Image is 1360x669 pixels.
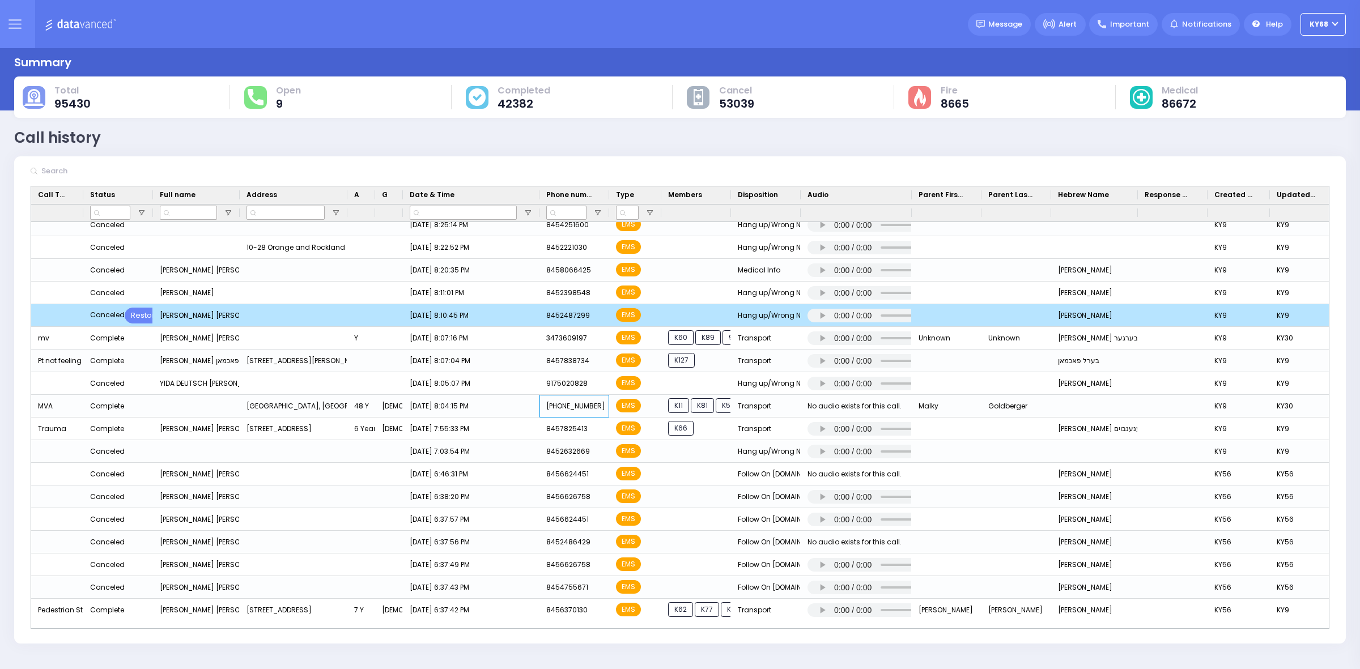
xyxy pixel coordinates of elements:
span: 95430 [54,98,91,109]
div: KY9 [1208,282,1270,304]
span: 8457838734 [546,356,589,365]
span: EMS [616,399,641,412]
div: Hang up/Wrong Number [731,282,801,304]
span: EMS [616,240,641,254]
div: [PERSON_NAME] [PERSON_NAME] [153,599,240,621]
div: Follow On [DOMAIN_NAME] [731,576,801,599]
span: 8452486429 [546,537,590,547]
span: 8458066425 [546,265,591,275]
div: [DATE] 6:37:56 PM [403,531,539,553]
span: K77 [695,602,719,617]
div: Follow On [DOMAIN_NAME] [731,508,801,531]
span: EMS [616,444,641,458]
div: KY9 [1270,599,1332,621]
button: Open Filter Menu [137,208,146,218]
div: [PERSON_NAME] [PERSON_NAME] [PERSON_NAME] [153,531,240,553]
div: [PERSON_NAME] [1051,304,1138,327]
div: Canceled [90,308,125,323]
span: EMS [616,489,641,503]
span: 8452632669 [546,446,590,456]
span: EMS [616,286,641,299]
div: Summary [14,54,71,71]
div: [PERSON_NAME] [1051,599,1138,621]
button: Open Filter Menu [593,208,602,218]
div: [DATE] 8:11:01 PM [403,282,539,304]
span: Hebrew Name [1058,190,1109,200]
input: Address Filter Input [246,206,325,220]
div: Call history [14,127,101,149]
div: KY9 [1208,417,1270,440]
span: Age [354,190,359,200]
div: KY9 [1208,327,1270,350]
div: [DATE] 6:37:57 PM [403,508,539,531]
span: K60 [668,330,694,345]
div: [PERSON_NAME] בערגער [1051,327,1138,350]
span: Open [276,85,301,96]
span: EMS [616,308,641,322]
div: Follow On [DOMAIN_NAME] [731,463,801,485]
div: Canceled [90,286,125,300]
div: [PERSON_NAME] [PERSON_NAME] [153,463,240,485]
span: EMS [616,353,641,367]
div: KY9 [1270,236,1332,259]
div: KY56 [1270,576,1332,599]
div: KY56 [1270,531,1332,553]
div: [PERSON_NAME] [1051,553,1138,576]
div: [DATE] 6:37:49 PM [403,553,539,576]
input: Full name Filter Input [160,206,217,220]
div: Medical Info [731,259,801,282]
div: [DATE] 8:07:16 PM [403,327,539,350]
span: Address [246,190,277,200]
div: [PERSON_NAME] [153,282,240,304]
span: EMS [616,421,641,435]
span: Parent First Name [919,190,966,200]
div: [DATE] 6:37:42 PM [403,599,539,621]
span: 8454755671 [546,582,588,592]
div: No audio exists for this call. [807,467,902,481]
span: EMS [616,376,641,390]
span: EMS [616,580,641,594]
span: 8454251600 [546,220,589,229]
span: 8452398548 [546,288,590,297]
div: KY56 [1208,531,1270,553]
span: Parent Last Name [988,190,1035,200]
img: cause-cover.svg [469,88,486,105]
div: [STREET_ADDRESS] [240,417,347,440]
span: K38 [721,602,746,617]
span: K62 [668,602,693,617]
div: Canceled [90,263,125,278]
span: K81 [691,398,714,413]
div: Hang up/Wrong Number [731,214,801,236]
div: KY9 [1208,372,1270,395]
div: [PERSON_NAME] [912,599,981,621]
div: Hang up/Wrong Number [731,440,801,463]
span: K11 [668,398,689,413]
span: 903 [722,330,748,345]
span: EMS [616,263,641,276]
span: Date & Time [410,190,454,200]
div: Unknown [981,327,1051,350]
div: KY56 [1270,463,1332,485]
div: [DATE] 8:25:14 PM [403,214,539,236]
div: KY56 [1270,553,1332,576]
div: 10-28 Orange and Rockland Rd, [GEOGRAPHIC_DATA] [US_STATE] [240,236,347,259]
span: 8452487299 [546,310,590,320]
div: [PERSON_NAME] [PERSON_NAME] [PERSON_NAME] [153,485,240,508]
div: Complete [90,331,124,346]
span: 8456626758 [546,560,590,569]
img: total-cause.svg [24,89,44,106]
div: Malky [912,395,981,417]
div: [PERSON_NAME] [981,599,1051,621]
div: [DATE] 6:46:31 PM [403,463,539,485]
div: Canceled [90,512,125,527]
a: Restore [125,308,166,323]
div: Canceled [90,444,125,459]
span: Call Type [38,190,67,200]
span: Notifications [1182,19,1231,30]
div: KY9 [1270,350,1332,372]
div: KY9 [1208,395,1270,417]
div: KY56 [1208,508,1270,531]
div: [STREET_ADDRESS] [240,599,347,621]
span: 8456624451 [546,469,589,479]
